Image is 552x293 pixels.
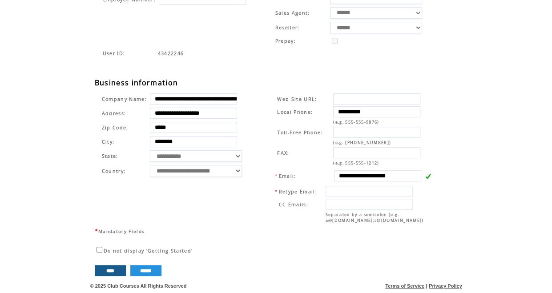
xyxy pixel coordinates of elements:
[277,129,322,136] span: Toll-Free Phone:
[326,212,424,223] span: Separated by a semicolon (e.g. a@[DOMAIN_NAME];c@[DOMAIN_NAME])
[333,160,379,166] span: (e.g. 555-555-1212)
[102,168,126,174] span: Country:
[90,283,187,289] span: © 2025 Club Courses All Rights Reserved
[426,283,427,289] span: |
[429,283,462,289] a: Privacy Policy
[102,139,115,145] span: City:
[275,24,299,31] span: Reseller:
[102,153,147,159] span: State:
[95,78,178,88] span: Business information
[425,173,431,179] img: v.gif
[275,38,295,44] span: Prepay:
[104,248,193,254] span: Do not display 'Getting Started'
[279,173,296,179] span: Email:
[98,228,145,234] span: Mandatory Fields
[277,96,317,102] span: Web Site URL:
[102,96,147,102] span: Company Name:
[275,10,310,16] span: Sales Agent:
[103,50,125,56] span: Indicates the agent code for sign up page with sales agent or reseller tracking code
[333,140,391,145] span: (e.g. [PHONE_NUMBER])
[385,283,424,289] a: Terms of Service
[158,50,184,56] span: Indicates the agent code for sign up page with sales agent or reseller tracking code
[277,109,313,115] span: Local Phone:
[333,119,379,125] span: (e.g. 555-555-9876)
[277,150,289,156] span: FAX:
[279,201,308,208] span: CC Emails:
[279,189,317,195] span: Retype Email:
[102,110,126,116] span: Address:
[102,124,129,131] span: Zip Code:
